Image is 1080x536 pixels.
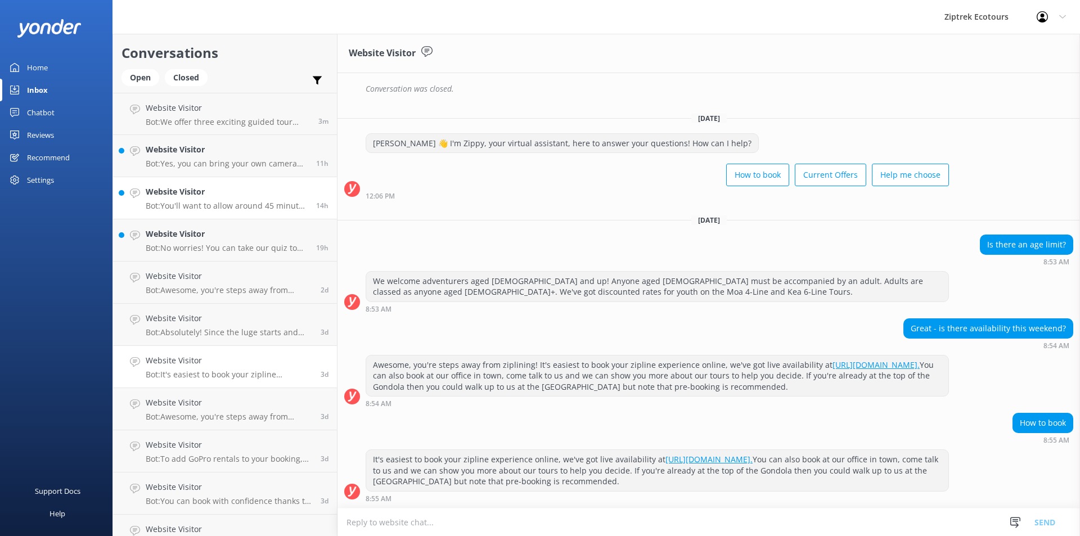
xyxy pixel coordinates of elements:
a: [URL][DOMAIN_NAME]. [832,359,920,370]
div: Conversation was closed. [366,79,1073,98]
div: We welcome adventurers aged [DEMOGRAPHIC_DATA] and up! Anyone aged [DEMOGRAPHIC_DATA] must be acc... [366,272,948,301]
div: How to book [1013,413,1073,433]
a: Website VisitorBot:It's easiest to book your zipline experience online, we've got live availabili... [113,346,337,388]
span: [DATE] [691,215,727,225]
div: Support Docs [35,480,80,502]
a: Website VisitorBot:Absolutely! Since the luge starts and ends at the top of the Skyline gondola, ... [113,304,337,346]
p: Bot: Awesome, you're steps away from ziplining! It's easiest to book your zipline experience onli... [146,412,312,422]
span: Sep 10 2025 01:10pm (UTC +12:00) Pacific/Auckland [321,327,328,337]
span: Sep 09 2025 08:55pm (UTC +12:00) Pacific/Auckland [321,454,328,463]
button: How to book [726,164,789,186]
a: Closed [165,71,213,83]
a: Website VisitorBot:To add GoPro rentals to your booking, please contact our friendly Guest Servic... [113,430,337,472]
span: Sep 13 2025 01:30am (UTC +12:00) Pacific/Auckland [316,159,328,168]
strong: 8:54 AM [366,400,391,407]
div: It's easiest to book your zipline experience online, we've got live availability at You can also ... [366,450,948,491]
h4: Website Visitor [146,312,312,325]
h2: Conversations [121,42,328,64]
div: Is there an age limit? [980,235,1073,254]
div: Awesome, you're steps away from ziplining! It's easiest to book your zipline experience online, w... [366,355,948,397]
h3: Website Visitor [349,46,416,61]
span: Sep 12 2025 05:49pm (UTC +12:00) Pacific/Auckland [316,243,328,253]
div: Sep 10 2025 08:53am (UTC +12:00) Pacific/Auckland [366,305,949,313]
a: [URL][DOMAIN_NAME]. [665,454,753,465]
h4: Website Visitor [146,228,308,240]
button: Help me choose [872,164,949,186]
a: Website VisitorBot:We offer three exciting guided tour options with different prices: - Kereru 2-... [113,93,337,135]
p: Bot: You'll want to allow around 45 minutes to get up the gondola due to queuing and travel time.... [146,201,308,211]
span: Sep 10 2025 08:55am (UTC +12:00) Pacific/Auckland [321,412,328,421]
strong: 8:53 AM [366,306,391,313]
div: Great - is there availability this weekend? [904,319,1073,338]
span: Sep 09 2025 05:44pm (UTC +12:00) Pacific/Auckland [321,496,328,506]
div: Sep 06 2025 12:06pm (UTC +12:00) Pacific/Auckland [366,192,949,200]
div: Sep 10 2025 08:53am (UTC +12:00) Pacific/Auckland [980,258,1073,265]
div: Open [121,69,159,86]
a: Website VisitorBot:No worries! You can take our quiz to help choose the best zipline adventure fo... [113,219,337,262]
strong: 8:55 AM [1043,437,1069,444]
h4: Website Visitor [146,186,308,198]
a: Website VisitorBot:Awesome, you're steps away from ziplining! It's easiest to book your zipline e... [113,262,337,304]
a: Open [121,71,165,83]
h4: Website Visitor [146,397,312,409]
div: Sep 10 2025 08:54am (UTC +12:00) Pacific/Auckland [903,341,1073,349]
strong: 8:55 AM [366,496,391,502]
div: Sep 10 2025 08:55am (UTC +12:00) Pacific/Auckland [1012,436,1073,444]
h4: Website Visitor [146,439,312,451]
p: Bot: We offer three exciting guided tour options with different prices: - Kereru 2-Line + Drop To... [146,117,310,127]
p: Bot: It's easiest to book your zipline experience online, we've got live availability at [URL][DO... [146,370,312,380]
div: Reviews [27,124,54,146]
h4: Website Visitor [146,102,310,114]
span: Sep 11 2025 08:51am (UTC +12:00) Pacific/Auckland [321,285,328,295]
a: Website VisitorBot:Awesome, you're steps away from ziplining! It's easiest to book your zipline e... [113,388,337,430]
span: Sep 13 2025 01:23pm (UTC +12:00) Pacific/Auckland [318,116,328,126]
p: Bot: To add GoPro rentals to your booking, please contact our friendly Guest Services Team by ema... [146,454,312,464]
img: yonder-white-logo.png [17,19,82,38]
div: Sep 10 2025 08:55am (UTC +12:00) Pacific/Auckland [366,494,949,502]
p: Bot: You can book with confidence thanks to our 24-hour cancellation policy! For groups under 10,... [146,496,312,506]
h4: Website Visitor [146,143,308,156]
div: Recommend [27,146,70,169]
a: Website VisitorBot:You can book with confidence thanks to our 24-hour cancellation policy! For gr... [113,472,337,515]
div: Help [49,502,65,525]
h4: Website Visitor [146,354,312,367]
span: Sep 12 2025 10:32pm (UTC +12:00) Pacific/Auckland [316,201,328,210]
div: [PERSON_NAME] 👋 I'm Zippy, your virtual assistant, here to answer your questions! How can I help? [366,134,758,153]
h4: Website Visitor [146,481,312,493]
span: Sep 10 2025 08:55am (UTC +12:00) Pacific/Auckland [321,370,328,379]
h4: Website Visitor [146,270,312,282]
p: Bot: No worries! You can take our quiz to help choose the best zipline adventure for you at [URL]... [146,243,308,253]
button: Current Offers [795,164,866,186]
div: Sep 10 2025 08:54am (UTC +12:00) Pacific/Auckland [366,399,949,407]
div: Chatbot [27,101,55,124]
div: 2025-07-26T16:42:23.249 [344,79,1073,98]
p: Bot: Awesome, you're steps away from ziplining! It's easiest to book your zipline experience onli... [146,285,312,295]
p: Bot: Yes, you can bring your own camera on the tour! Just make sure it has a neck strap or wrist ... [146,159,308,169]
div: Inbox [27,79,48,101]
div: Closed [165,69,208,86]
strong: 12:06 PM [366,193,395,200]
span: [DATE] [691,114,727,123]
p: Bot: Absolutely! Since the luge starts and ends at the top of the Skyline gondola, you can enjoy ... [146,327,312,337]
div: Settings [27,169,54,191]
a: Website VisitorBot:You'll want to allow around 45 minutes to get up the gondola due to queuing an... [113,177,337,219]
strong: 8:54 AM [1043,343,1069,349]
a: Website VisitorBot:Yes, you can bring your own camera on the tour! Just make sure it has a neck s... [113,135,337,177]
div: Home [27,56,48,79]
h4: Website Visitor [146,523,312,535]
strong: 8:53 AM [1043,259,1069,265]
